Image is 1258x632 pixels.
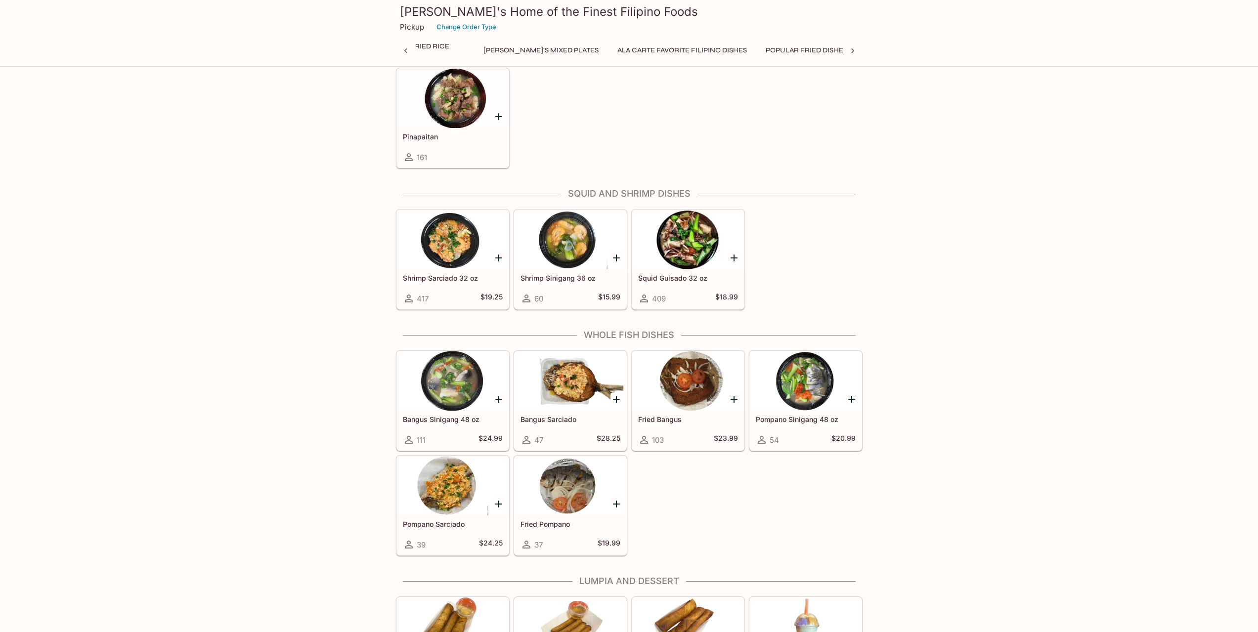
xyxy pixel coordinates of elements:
div: Shrimp Sinigang 36 oz [515,210,626,269]
h3: [PERSON_NAME]'s Home of the Finest Filipino Foods [400,4,859,19]
button: [PERSON_NAME]'s Mixed Plates [478,43,604,57]
button: Add Pinapaitan [493,110,505,123]
button: Add Shrimp Sarciado 32 oz [493,252,505,264]
button: Add Bangus Sarciado [610,393,623,405]
button: Change Order Type [432,19,501,35]
span: 60 [534,294,543,303]
span: 39 [417,540,426,549]
span: 47 [534,435,543,445]
h5: $28.25 [597,434,620,446]
h5: Fried Pompano [521,520,620,528]
span: 103 [652,435,664,445]
a: Bangus Sinigang 48 oz111$24.99 [396,351,509,451]
button: Popular Fried Dishes [760,43,853,57]
h5: $23.99 [714,434,738,446]
span: 417 [417,294,429,303]
p: Pickup [400,22,424,32]
button: Ala Carte Favorite Filipino Dishes [612,43,752,57]
a: Fried Bangus103$23.99 [632,351,744,451]
h5: Pompano Sarciado [403,520,503,528]
h5: Fried Bangus [638,415,738,423]
a: Squid Guisado 32 oz409$18.99 [632,210,744,309]
button: Add Pompano Sinigang 48 oz [846,393,858,405]
h5: $19.25 [480,293,503,304]
span: 37 [534,540,543,549]
a: Pinapaitan161 [396,68,509,168]
span: 54 [770,435,779,445]
h5: $20.99 [831,434,856,446]
button: Add Shrimp Sinigang 36 oz [610,252,623,264]
a: Bangus Sarciado47$28.25 [514,351,627,451]
button: Add Bangus Sinigang 48 oz [493,393,505,405]
a: Fried Pompano37$19.99 [514,456,627,555]
button: Add Squid Guisado 32 oz [728,252,740,264]
span: 161 [417,153,427,162]
div: Pinapaitan [397,69,509,128]
h5: $24.99 [478,434,503,446]
h4: Lumpia and Dessert [396,576,863,587]
span: 111 [417,435,426,445]
h5: Bangus Sinigang 48 oz [403,415,503,423]
div: Fried Pompano [515,456,626,515]
h5: $19.99 [598,539,620,550]
h5: Pinapaitan [403,132,503,141]
a: Pompano Sarciado39$24.25 [396,456,509,555]
div: Fried Bangus [632,351,744,411]
h5: $24.25 [479,539,503,550]
button: Add Fried Bangus [728,393,740,405]
button: Add Pompano Sarciado [493,498,505,510]
a: Pompano Sinigang 48 oz54$20.99 [749,351,862,451]
a: Shrimp Sarciado 32 oz417$19.25 [396,210,509,309]
h4: Whole Fish Dishes [396,330,863,340]
div: Bangus Sarciado [515,351,626,411]
div: Pompano Sinigang 48 oz [750,351,862,411]
button: Add Fried Pompano [610,498,623,510]
h5: $15.99 [598,293,620,304]
h5: Squid Guisado 32 oz [638,274,738,282]
h5: Shrimp Sinigang 36 oz [521,274,620,282]
a: Shrimp Sinigang 36 oz60$15.99 [514,210,627,309]
h5: Bangus Sarciado [521,415,620,423]
h5: $18.99 [715,293,738,304]
span: 409 [652,294,666,303]
h5: Pompano Sinigang 48 oz [756,415,856,423]
div: Squid Guisado 32 oz [632,210,744,269]
div: Pompano Sarciado [397,456,509,515]
div: Shrimp Sarciado 32 oz [397,210,509,269]
h4: Squid and Shrimp Dishes [396,188,863,199]
div: Bangus Sinigang 48 oz [397,351,509,411]
h5: Shrimp Sarciado 32 oz [403,274,503,282]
